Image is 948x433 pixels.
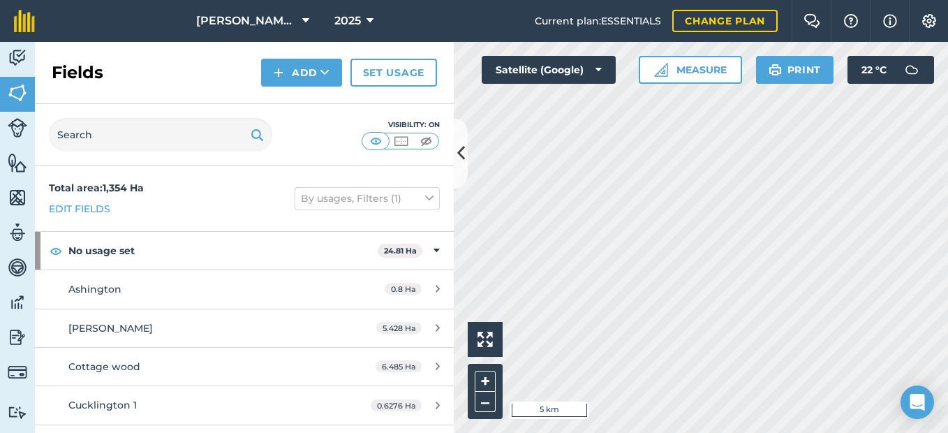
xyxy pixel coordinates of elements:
img: A question mark icon [843,14,859,28]
span: Ashington [68,283,121,295]
a: [PERSON_NAME]5.428 Ha [35,309,454,347]
div: Visibility: On [362,119,440,131]
a: Change plan [672,10,778,32]
img: svg+xml;base64,PHN2ZyB4bWxucz0iaHR0cDovL3d3dy53My5vcmcvMjAwMC9zdmciIHdpZHRoPSI1NiIgaGVpZ2h0PSI2MC... [8,187,27,208]
img: A cog icon [921,14,938,28]
div: No usage set24.81 Ha [35,232,454,270]
span: 0.8 Ha [385,283,422,295]
span: 22 ° C [861,56,887,84]
img: svg+xml;base64,PHN2ZyB4bWxucz0iaHR0cDovL3d3dy53My5vcmcvMjAwMC9zdmciIHdpZHRoPSIxNyIgaGVpZ2h0PSIxNy... [883,13,897,29]
button: By usages, Filters (1) [295,187,440,210]
strong: Total area : 1,354 Ha [49,182,144,194]
img: svg+xml;base64,PHN2ZyB4bWxucz0iaHR0cDovL3d3dy53My5vcmcvMjAwMC9zdmciIHdpZHRoPSIxNCIgaGVpZ2h0PSIyNC... [274,64,283,81]
img: svg+xml;base64,PD94bWwgdmVyc2lvbj0iMS4wIiBlbmNvZGluZz0idXRmLTgiPz4KPCEtLSBHZW5lcmF0b3I6IEFkb2JlIE... [8,292,27,313]
div: Open Intercom Messenger [901,386,934,419]
img: svg+xml;base64,PHN2ZyB4bWxucz0iaHR0cDovL3d3dy53My5vcmcvMjAwMC9zdmciIHdpZHRoPSI1NiIgaGVpZ2h0PSI2MC... [8,82,27,103]
img: Two speech bubbles overlapping with the left bubble in the forefront [803,14,820,28]
img: svg+xml;base64,PHN2ZyB4bWxucz0iaHR0cDovL3d3dy53My5vcmcvMjAwMC9zdmciIHdpZHRoPSI1MCIgaGVpZ2h0PSI0MC... [367,134,385,148]
img: svg+xml;base64,PD94bWwgdmVyc2lvbj0iMS4wIiBlbmNvZGluZz0idXRmLTgiPz4KPCEtLSBHZW5lcmF0b3I6IEFkb2JlIE... [8,257,27,278]
button: + [475,371,496,392]
img: svg+xml;base64,PD94bWwgdmVyc2lvbj0iMS4wIiBlbmNvZGluZz0idXRmLTgiPz4KPCEtLSBHZW5lcmF0b3I6IEFkb2JlIE... [8,222,27,243]
span: 6.485 Ha [376,360,422,372]
a: Edit fields [49,201,110,216]
span: Cucklington 1 [68,399,137,411]
strong: 24.81 Ha [384,246,417,256]
img: svg+xml;base64,PHN2ZyB4bWxucz0iaHR0cDovL3d3dy53My5vcmcvMjAwMC9zdmciIHdpZHRoPSIxOSIgaGVpZ2h0PSIyNC... [769,61,782,78]
img: svg+xml;base64,PHN2ZyB4bWxucz0iaHR0cDovL3d3dy53My5vcmcvMjAwMC9zdmciIHdpZHRoPSIxOCIgaGVpZ2h0PSIyNC... [50,242,62,259]
img: svg+xml;base64,PD94bWwgdmVyc2lvbj0iMS4wIiBlbmNvZGluZz0idXRmLTgiPz4KPCEtLSBHZW5lcmF0b3I6IEFkb2JlIE... [8,47,27,68]
button: Satellite (Google) [482,56,616,84]
img: svg+xml;base64,PD94bWwgdmVyc2lvbj0iMS4wIiBlbmNvZGluZz0idXRmLTgiPz4KPCEtLSBHZW5lcmF0b3I6IEFkb2JlIE... [8,362,27,382]
span: 5.428 Ha [376,322,422,334]
img: svg+xml;base64,PD94bWwgdmVyc2lvbj0iMS4wIiBlbmNvZGluZz0idXRmLTgiPz4KPCEtLSBHZW5lcmF0b3I6IEFkb2JlIE... [8,406,27,419]
span: Cottage wood [68,360,140,373]
span: Current plan : ESSENTIALS [535,13,661,29]
a: Set usage [350,59,437,87]
input: Search [49,118,272,152]
img: svg+xml;base64,PD94bWwgdmVyc2lvbj0iMS4wIiBlbmNvZGluZz0idXRmLTgiPz4KPCEtLSBHZW5lcmF0b3I6IEFkb2JlIE... [8,118,27,138]
img: svg+xml;base64,PHN2ZyB4bWxucz0iaHR0cDovL3d3dy53My5vcmcvMjAwMC9zdmciIHdpZHRoPSIxOSIgaGVpZ2h0PSIyNC... [251,126,264,143]
img: svg+xml;base64,PD94bWwgdmVyc2lvbj0iMS4wIiBlbmNvZGluZz0idXRmLTgiPz4KPCEtLSBHZW5lcmF0b3I6IEFkb2JlIE... [898,56,926,84]
button: Measure [639,56,742,84]
a: Ashington0.8 Ha [35,270,454,308]
a: Cottage wood6.485 Ha [35,348,454,386]
img: svg+xml;base64,PHN2ZyB4bWxucz0iaHR0cDovL3d3dy53My5vcmcvMjAwMC9zdmciIHdpZHRoPSI1MCIgaGVpZ2h0PSI0MC... [417,134,435,148]
img: Four arrows, one pointing top left, one top right, one bottom right and the last bottom left [477,332,493,347]
span: [PERSON_NAME] ESTATES [196,13,297,29]
button: 22 °C [847,56,934,84]
button: – [475,392,496,412]
span: [PERSON_NAME] [68,322,153,335]
span: 2025 [334,13,361,29]
h2: Fields [52,61,103,84]
img: Ruler icon [654,63,668,77]
a: Cucklington 10.6276 Ha [35,386,454,424]
img: svg+xml;base64,PHN2ZyB4bWxucz0iaHR0cDovL3d3dy53My5vcmcvMjAwMC9zdmciIHdpZHRoPSI1NiIgaGVpZ2h0PSI2MC... [8,152,27,173]
img: svg+xml;base64,PD94bWwgdmVyc2lvbj0iMS4wIiBlbmNvZGluZz0idXRmLTgiPz4KPCEtLSBHZW5lcmF0b3I6IEFkb2JlIE... [8,327,27,348]
img: svg+xml;base64,PHN2ZyB4bWxucz0iaHR0cDovL3d3dy53My5vcmcvMjAwMC9zdmciIHdpZHRoPSI1MCIgaGVpZ2h0PSI0MC... [392,134,410,148]
button: Print [756,56,834,84]
button: Add [261,59,342,87]
img: fieldmargin Logo [14,10,35,32]
span: 0.6276 Ha [371,399,422,411]
strong: No usage set [68,232,378,270]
